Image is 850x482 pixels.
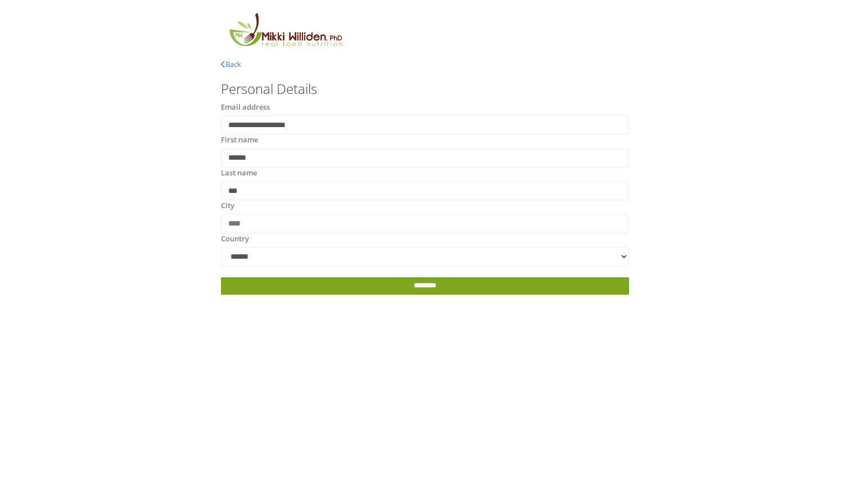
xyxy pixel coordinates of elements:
img: MikkiLogoMain.png [221,11,349,53]
label: Country [221,233,249,245]
label: First name [221,134,258,146]
label: Email address [221,102,270,113]
h3: Personal Details [221,82,629,96]
label: City [221,200,234,211]
a: Back [221,59,241,69]
label: Last name [221,168,257,179]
